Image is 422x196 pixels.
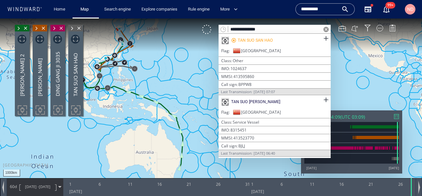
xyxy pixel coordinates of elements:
div: [PERSON_NAME] [33,6,47,98]
span: ) [364,95,365,101]
div: Last Transmission: [DATE] 06:40 [219,132,331,138]
span: 413595860 [233,55,254,61]
div: Map Display [377,6,383,13]
div: 1 [69,160,72,170]
div: 1 [251,160,254,170]
div: [DATE] [389,147,399,152]
div: [DATE] 04:09(UTC 03:09) [304,95,399,101]
div: [GEOGRAPHIC_DATA] [3,144,48,149]
button: Home [49,4,70,15]
span: MMSI [221,55,233,61]
span: 1024637 [230,47,247,53]
span: Class [221,101,233,106]
a: 99+ [381,4,392,15]
div: TAN SUO SAN HAOFlag[GEOGRAPHIC_DATA]ClassOtherIMO1024637MMSI413595860Call signBPPW8Last Transmiss... [219,15,331,77]
span: Flag [221,29,230,35]
span: Class [221,39,233,45]
div: TAN SUO SAN HAO [68,6,83,98]
span: ( [340,95,342,101]
div: [DATE] [69,170,82,177]
a: Explore companies [139,4,180,15]
div: 16 [339,160,344,170]
div: 1000km [3,151,20,158]
button: Create an AOI. [351,6,358,14]
div: TAN SUO [PERSON_NAME]Flag[GEOGRAPHIC_DATA]ClassService VesselIMO8315451MMSI413523770Call signBJLJ... [219,77,331,138]
div: 26 [216,160,221,170]
div: DING GANG JI 3035 [55,27,61,78]
div: TAN SUO SAN HAO [73,27,78,78]
button: More [218,4,243,15]
span: Service Vessel [233,101,259,106]
span: Call sign [221,63,238,69]
span: TAN SUO YI HAO [231,80,280,86]
div: [DATE] [306,147,316,152]
span: [DATE] - [25,166,39,171]
button: 99+ [382,5,390,13]
span: Path Length [9,165,18,171]
div: 6 [281,160,283,170]
div: Time: Sat Jun 28 2025 04:09:12 GMT+0100 (British Summer Time) [411,160,418,177]
div: DING GANG JI 3035 [51,13,65,95]
span: IMO [221,109,230,114]
div: TAN SUO [PERSON_NAME] [231,80,280,86]
div: [PERSON_NAME] [37,27,43,78]
div: [PERSON_NAME] [33,13,47,95]
div: 6 [99,160,101,170]
span: MMSI [221,117,233,122]
span: BJLJ [238,125,245,130]
div: 11 [128,160,133,170]
div: Moderate risk due to suspected military affiliation [231,19,236,24]
span: 8315451 [230,109,247,114]
div: [PERSON_NAME] 2 [19,27,25,78]
div: DING GANG JI 3035 [50,6,65,98]
div: Notification center [382,5,390,13]
span: 99+ [385,2,395,9]
span: BPPW8 [238,63,252,69]
div: Map Tools [339,6,346,14]
span: Call sign [221,125,238,130]
span: UTC 03:09 [342,95,364,101]
div: 60d[DATE] -[DATE] [7,160,63,176]
div: [PERSON_NAME] 2 [15,6,30,98]
div: TAN SUO SAN HAO [69,13,83,95]
span: 413523770 [233,117,254,122]
span: [DATE] [39,166,50,171]
iframe: Chat [394,166,417,191]
div: 11 [310,160,315,170]
div: 16 [157,160,162,170]
div: 21 [187,160,191,170]
div: Click to show unselected vessels [202,6,211,16]
div: Legend [389,6,396,13]
div: [DATE] [251,170,264,177]
div: 26 [398,160,403,170]
span: Flag [221,91,230,97]
a: Map [78,4,94,15]
a: Home [51,4,68,15]
span: More [220,6,238,13]
span: IMO [221,47,230,53]
div: TAN SUO SAN HAO [238,19,273,25]
span: ND [407,7,413,12]
a: Search engine [102,4,134,15]
div: 21 [369,160,373,170]
a: Rule engine [185,4,212,15]
button: ND [404,3,417,16]
span: Other [233,39,243,45]
div: 31 [245,160,250,170]
div: Filter [364,6,371,13]
span: [GEOGRAPHIC_DATA] [241,91,281,97]
button: Map [75,4,96,15]
span: [GEOGRAPHIC_DATA] [241,29,281,35]
div: Last Transmission: [DATE] 07:07 [219,70,331,76]
div: [PERSON_NAME] 2 [15,13,29,95]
